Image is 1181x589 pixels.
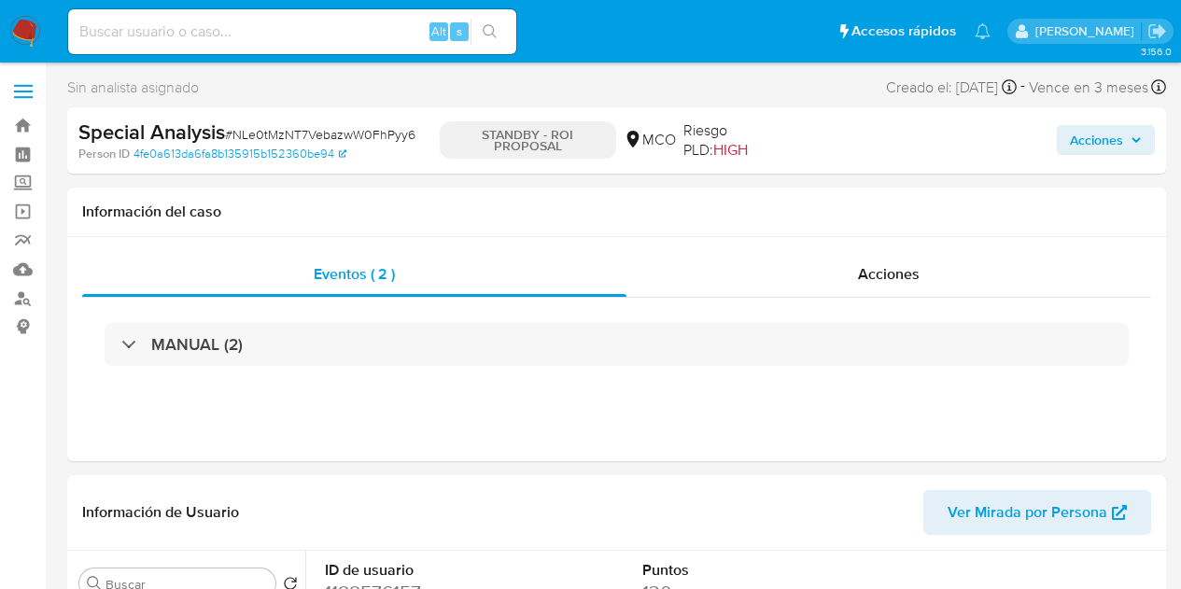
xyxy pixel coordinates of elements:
b: Person ID [78,146,130,162]
dt: Puntos [642,560,836,581]
h3: MANUAL (2) [151,334,243,355]
span: Acciones [858,263,920,285]
span: Sin analista asignado [67,77,199,98]
span: Accesos rápidos [851,21,956,41]
span: # NLe0tMzNT7VebazwW0FhPyy6 [225,125,415,144]
span: Ver Mirada por Persona [948,490,1107,535]
span: s [457,22,462,40]
div: MCO [624,130,676,150]
input: Buscar usuario o caso... [68,20,516,44]
span: Riesgo PLD: [683,120,794,161]
span: HIGH [713,139,748,161]
span: Acciones [1070,125,1123,155]
p: STANDBY - ROI PROPOSAL [440,121,616,159]
button: Ver Mirada por Persona [923,490,1151,535]
h1: Información del caso [82,203,1151,221]
b: Special Analysis [78,117,225,147]
a: Notificaciones [975,23,991,39]
button: search-icon [471,19,509,45]
button: Acciones [1057,125,1155,155]
span: Vence en 3 meses [1029,77,1148,98]
div: MANUAL (2) [105,323,1129,366]
h1: Información de Usuario [82,503,239,522]
a: Salir [1147,21,1167,41]
dt: ID de usuario [325,560,518,581]
div: Creado el: [DATE] [886,75,1017,100]
span: Alt [431,22,446,40]
p: felipe.cayon@mercadolibre.com [1035,22,1141,40]
span: Eventos ( 2 ) [314,263,395,285]
span: - [1020,75,1025,100]
a: 4fe0a613da6fa8b135915b152360be94 [134,146,346,162]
